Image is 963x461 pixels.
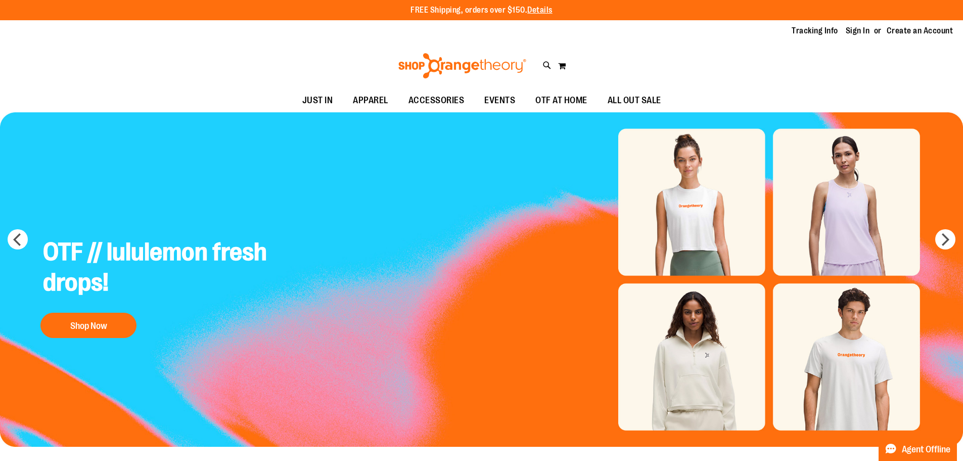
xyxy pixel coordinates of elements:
[608,89,661,112] span: ALL OUT SALE
[410,5,553,16] p: FREE Shipping, orders over $150.
[887,25,953,36] a: Create an Account
[353,89,388,112] span: APPAREL
[484,89,515,112] span: EVENTS
[535,89,587,112] span: OTF AT HOME
[879,438,957,461] button: Agent Offline
[35,229,275,343] a: OTF // lululemon fresh drops! Shop Now
[527,6,553,15] a: Details
[902,445,950,454] span: Agent Offline
[8,229,28,249] button: prev
[397,53,528,78] img: Shop Orangetheory
[792,25,838,36] a: Tracking Info
[846,25,870,36] a: Sign In
[35,229,275,308] h2: OTF // lululemon fresh drops!
[408,89,465,112] span: ACCESSORIES
[302,89,333,112] span: JUST IN
[935,229,955,249] button: next
[40,313,136,338] button: Shop Now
